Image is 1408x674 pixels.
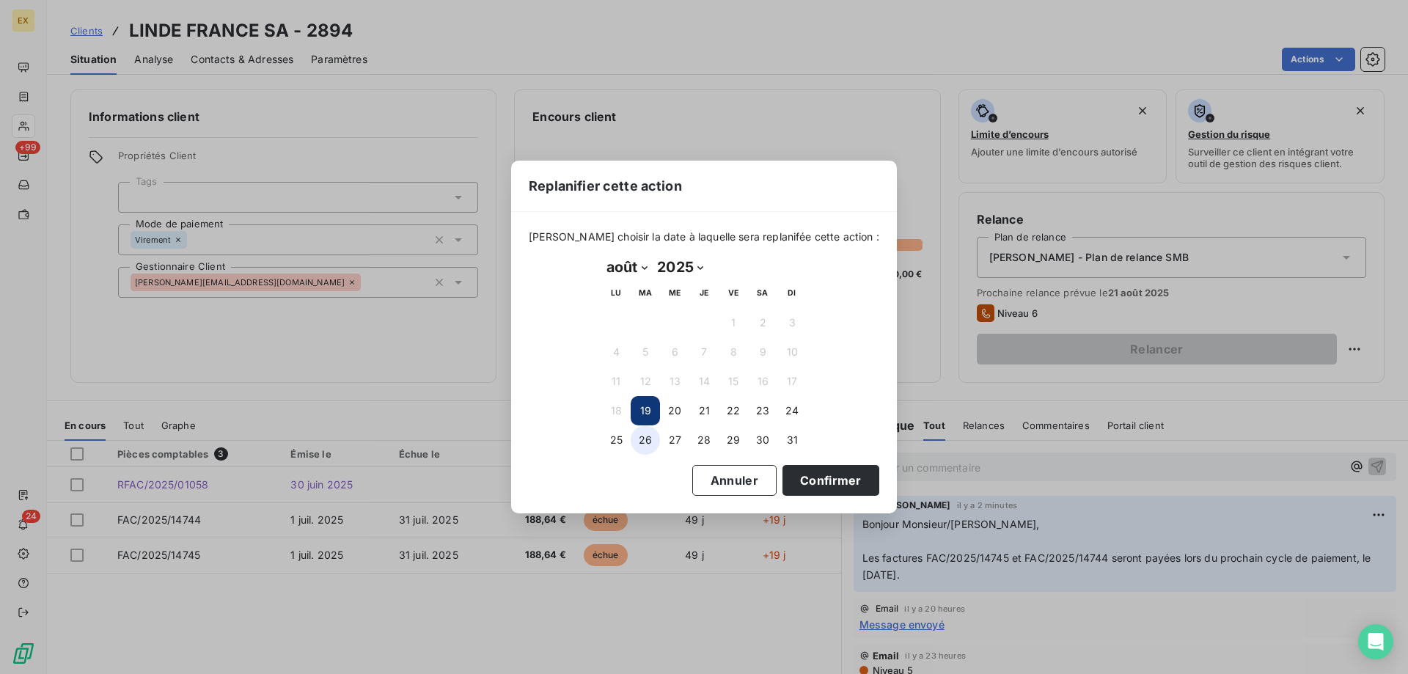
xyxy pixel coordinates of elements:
[601,396,631,425] button: 18
[631,337,660,367] button: 5
[777,425,807,455] button: 31
[689,337,719,367] button: 7
[631,425,660,455] button: 26
[777,279,807,308] th: dimanche
[689,367,719,396] button: 14
[529,176,682,196] span: Replanifier cette action
[719,308,748,337] button: 1
[777,396,807,425] button: 24
[601,337,631,367] button: 4
[601,279,631,308] th: lundi
[748,425,777,455] button: 30
[748,308,777,337] button: 2
[601,367,631,396] button: 11
[719,337,748,367] button: 8
[782,465,879,496] button: Confirmer
[660,367,689,396] button: 13
[748,279,777,308] th: samedi
[719,367,748,396] button: 15
[660,396,689,425] button: 20
[601,425,631,455] button: 25
[719,396,748,425] button: 22
[777,367,807,396] button: 17
[692,465,777,496] button: Annuler
[1358,624,1393,659] div: Open Intercom Messenger
[689,279,719,308] th: jeudi
[660,337,689,367] button: 6
[748,337,777,367] button: 9
[631,279,660,308] th: mardi
[660,425,689,455] button: 27
[748,367,777,396] button: 16
[631,367,660,396] button: 12
[631,396,660,425] button: 19
[719,279,748,308] th: vendredi
[660,279,689,308] th: mercredi
[689,425,719,455] button: 28
[689,396,719,425] button: 21
[529,230,879,244] span: [PERSON_NAME] choisir la date à laquelle sera replanifée cette action :
[748,396,777,425] button: 23
[719,425,748,455] button: 29
[777,308,807,337] button: 3
[777,337,807,367] button: 10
